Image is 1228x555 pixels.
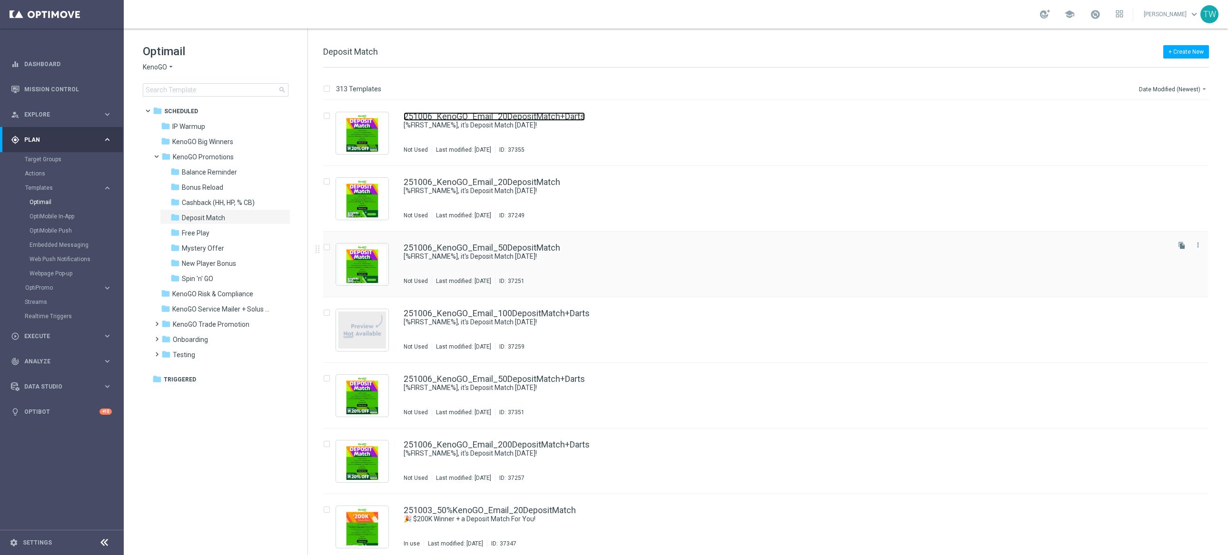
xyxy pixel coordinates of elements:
a: 251006_KenoGO_Email_100DepositMatch+Darts [404,309,590,318]
div: 37257 [508,474,525,482]
p: 313 Templates [336,85,381,93]
a: OptiMobile In-App [30,213,99,220]
div: Press SPACE to select this row. [314,232,1226,297]
div: 37355 [508,146,525,154]
button: OptiPromo keyboard_arrow_right [25,284,112,292]
div: Press SPACE to select this row. [314,428,1226,494]
div: ID: [495,409,525,416]
div: ID: [495,212,525,219]
button: file_copy [1176,239,1188,252]
div: OptiMobile In-App [30,209,123,224]
span: Mystery Offer [182,244,224,253]
a: Optibot [24,399,99,424]
i: folder [170,197,180,207]
div: Embedded Messaging [30,238,123,252]
span: Free Play [182,229,209,237]
a: [%FIRST_NAME%], it's Deposit Match [DATE]! [404,252,1146,261]
a: [%FIRST_NAME%], it's Deposit Match [DATE]! [404,383,1146,392]
div: [%FIRST_NAME%], it's Deposit Match Monday! [404,121,1168,130]
i: folder [170,243,180,253]
span: Explore [24,112,103,117]
button: lightbulb Optibot +10 [10,408,112,416]
div: Not Used [404,474,428,482]
i: folder [153,106,162,116]
a: Settings [23,540,52,545]
button: Data Studio keyboard_arrow_right [10,383,112,390]
div: OptiPromo [25,281,123,295]
div: OptiMobile Push [30,224,123,238]
i: folder [161,334,171,344]
i: play_circle_outline [11,332,20,341]
div: ID: [495,146,525,154]
div: Not Used [404,409,428,416]
button: gps_fixed Plan keyboard_arrow_right [10,136,112,144]
span: Data Studio [24,384,103,389]
img: noPreview.jpg [338,312,386,349]
div: Data Studio [11,382,103,391]
a: [%FIRST_NAME%], it's Deposit Match [DATE]! [404,121,1146,130]
span: KenoGO Risk & Compliance [172,290,253,298]
i: folder [170,228,180,237]
span: search [278,86,286,94]
div: Not Used [404,212,428,219]
div: Not Used [404,343,428,351]
i: folder [161,319,171,329]
div: 🎉 $200K Winner + a Deposit Match For You! [404,515,1168,524]
button: KenoGO arrow_drop_down [143,63,175,72]
button: equalizer Dashboard [10,60,112,68]
i: keyboard_arrow_right [103,357,112,366]
a: Realtime Triggers [25,312,99,320]
span: Analyze [24,359,103,364]
i: person_search [11,110,20,119]
div: Webpage Pop-up [30,266,123,281]
div: Actions [25,166,123,181]
span: Spin 'n' GO [182,274,213,283]
span: Deposit Match [182,214,225,222]
div: 37249 [508,212,525,219]
a: 251006_KenoGO_Email_50DepositMatch+Darts [404,375,585,383]
div: Last modified: [DATE] [432,409,495,416]
div: Templates [25,181,123,281]
i: keyboard_arrow_right [103,283,112,292]
div: track_changes Analyze keyboard_arrow_right [10,358,112,365]
div: Last modified: [DATE] [432,277,495,285]
div: TW [1200,5,1218,23]
a: Web Push Notifications [30,255,99,263]
i: folder [152,374,162,384]
div: In use [404,540,420,547]
i: folder [170,182,180,192]
span: school [1064,9,1075,19]
a: Webpage Pop-up [30,270,99,277]
i: folder [170,213,180,222]
div: Execute [11,332,103,341]
a: 251006_KenoGO_Email_20DepositMatch [404,178,560,186]
span: Scheduled [164,107,198,116]
div: Optibot [11,399,112,424]
img: 37251.jpeg [338,246,386,283]
a: 🎉 $200K Winner + a Deposit Match For You! [404,515,1146,524]
span: KenoGO [143,63,167,72]
i: folder [170,273,180,283]
button: Mission Control [10,86,112,93]
a: [%FIRST_NAME%], it's Deposit Match [DATE]! [404,449,1146,458]
i: folder [161,289,170,298]
div: Press SPACE to select this row. [314,363,1226,428]
div: [%FIRST_NAME%], it's Deposit Match Monday! [404,449,1168,458]
i: folder [161,136,170,146]
img: 37355.jpeg [338,115,386,152]
div: [%FIRST_NAME%], it's Deposit Match Monday! [404,383,1168,392]
a: 251006_KenoGO_Email_50DepositMatch [404,243,560,252]
i: folder [161,350,171,359]
h1: Optimail [143,44,288,59]
a: 251003_50%KenoGO_Email_20DepositMatch [404,506,576,515]
span: Execute [24,333,103,339]
button: person_search Explore keyboard_arrow_right [10,111,112,118]
a: Mission Control [24,77,112,102]
div: 37347 [500,540,516,547]
span: KenoGO Service Mailer + Solus eDM [172,305,270,313]
span: Balance Reminder [182,168,237,176]
div: Not Used [404,277,428,285]
button: Date Modified (Newest)arrow_drop_down [1138,83,1209,95]
button: play_circle_outline Execute keyboard_arrow_right [10,332,112,340]
div: Press SPACE to select this row. [314,166,1226,232]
